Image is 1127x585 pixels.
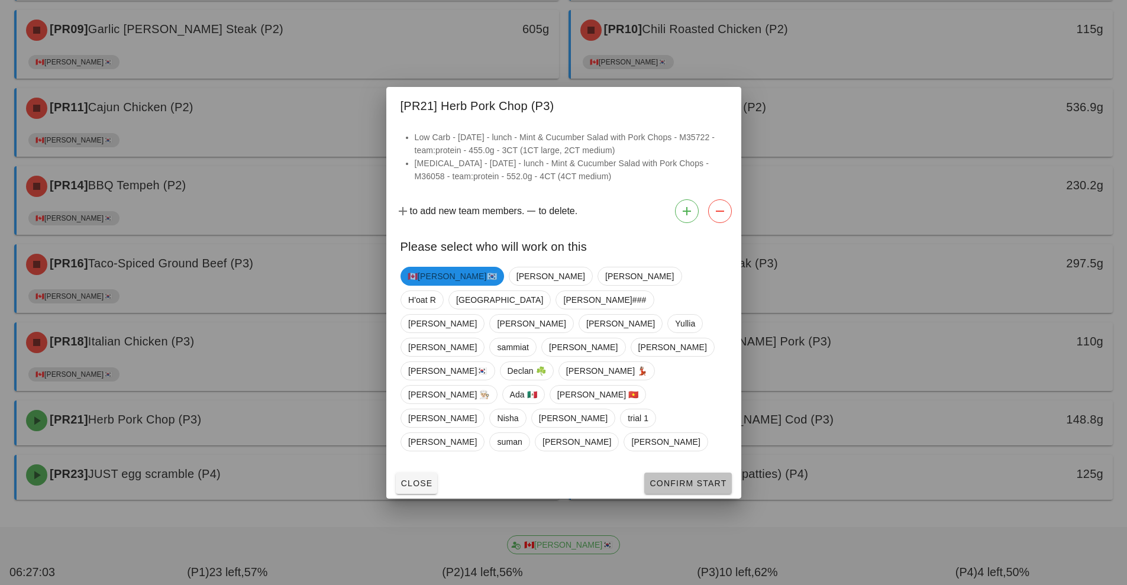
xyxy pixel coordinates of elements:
span: [PERSON_NAME] [408,338,477,356]
span: Nisha [497,409,518,427]
span: [PERSON_NAME]🇰🇷 [408,362,487,380]
span: [PERSON_NAME]### [563,291,646,309]
span: 🇨🇦[PERSON_NAME]🇰🇷 [408,267,497,286]
span: sammiat [497,338,529,356]
span: [PERSON_NAME] [586,315,654,332]
span: [PERSON_NAME] [638,338,706,356]
span: Close [401,479,433,488]
span: [PERSON_NAME] [542,433,611,451]
li: [MEDICAL_DATA] - [DATE] - lunch - Mint & Cucumber Salad with Pork Chops - M36058 - team:protein -... [415,157,727,183]
span: [PERSON_NAME] 💃🏽 [566,362,647,380]
button: Confirm Start [644,473,731,494]
span: Declan ☘️ [507,362,545,380]
span: [PERSON_NAME] [549,338,618,356]
span: [PERSON_NAME] 👨🏼‍🍳 [408,386,490,403]
span: [PERSON_NAME] [408,409,477,427]
span: [GEOGRAPHIC_DATA] [456,291,542,309]
span: suman [497,433,522,451]
span: Yullia [675,315,695,332]
span: Ada 🇲🇽 [509,386,537,403]
button: Close [396,473,438,494]
li: Low Carb - [DATE] - lunch - Mint & Cucumber Salad with Pork Chops - M35722 - team:protein - 455.0... [415,131,727,157]
span: [PERSON_NAME] [497,315,566,332]
span: [PERSON_NAME] [631,433,700,451]
div: to add new team members. to delete. [386,195,741,228]
span: [PERSON_NAME] [538,409,607,427]
span: H'oat R [408,291,436,309]
span: [PERSON_NAME] [605,267,674,285]
div: [PR21] Herb Pork Chop (P3) [386,87,741,121]
span: trial 1 [628,409,648,427]
span: [PERSON_NAME] [516,267,585,285]
div: Please select who will work on this [386,228,741,262]
span: [PERSON_NAME] [408,315,477,332]
span: Confirm Start [649,479,726,488]
span: [PERSON_NAME] [408,433,477,451]
span: [PERSON_NAME] 🇻🇳 [557,386,638,403]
